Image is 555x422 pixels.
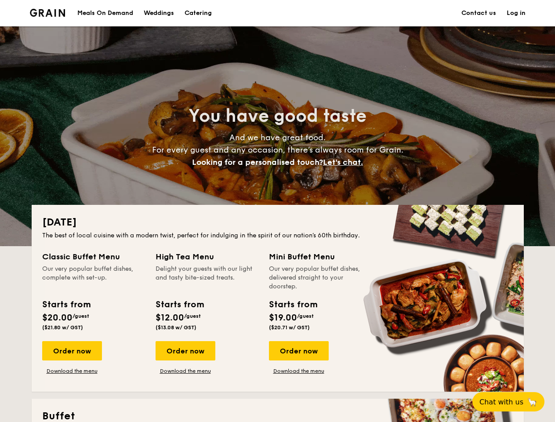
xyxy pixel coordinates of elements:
div: The best of local cuisine with a modern twist, perfect for indulging in the spirit of our nation’... [42,231,513,240]
div: Starts from [269,298,317,311]
a: Logotype [30,9,65,17]
span: $12.00 [156,313,184,323]
span: You have good taste [189,105,366,127]
span: /guest [184,313,201,319]
a: Download the menu [269,367,329,375]
span: /guest [297,313,314,319]
span: And we have great food. For every guest and any occasion, there’s always room for Grain. [152,133,403,167]
div: Our very popular buffet dishes, complete with set-up. [42,265,145,291]
div: Order now [156,341,215,360]
button: Chat with us🦙 [472,392,544,411]
div: Starts from [156,298,203,311]
div: Order now [42,341,102,360]
span: ($20.71 w/ GST) [269,324,310,331]
div: Starts from [42,298,90,311]
span: Let's chat. [323,157,363,167]
a: Download the menu [42,367,102,375]
div: High Tea Menu [156,251,258,263]
span: ($13.08 w/ GST) [156,324,196,331]
img: Grain [30,9,65,17]
div: Our very popular buffet dishes, delivered straight to your doorstep. [269,265,372,291]
span: $20.00 [42,313,73,323]
span: /guest [73,313,89,319]
div: Mini Buffet Menu [269,251,372,263]
h2: [DATE] [42,215,513,229]
div: Order now [269,341,329,360]
div: Classic Buffet Menu [42,251,145,263]
span: 🦙 [527,397,537,407]
span: ($21.80 w/ GST) [42,324,83,331]
span: Chat with us [479,398,523,406]
div: Delight your guests with our light and tasty bite-sized treats. [156,265,258,291]
a: Download the menu [156,367,215,375]
span: $19.00 [269,313,297,323]
span: Looking for a personalised touch? [192,157,323,167]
